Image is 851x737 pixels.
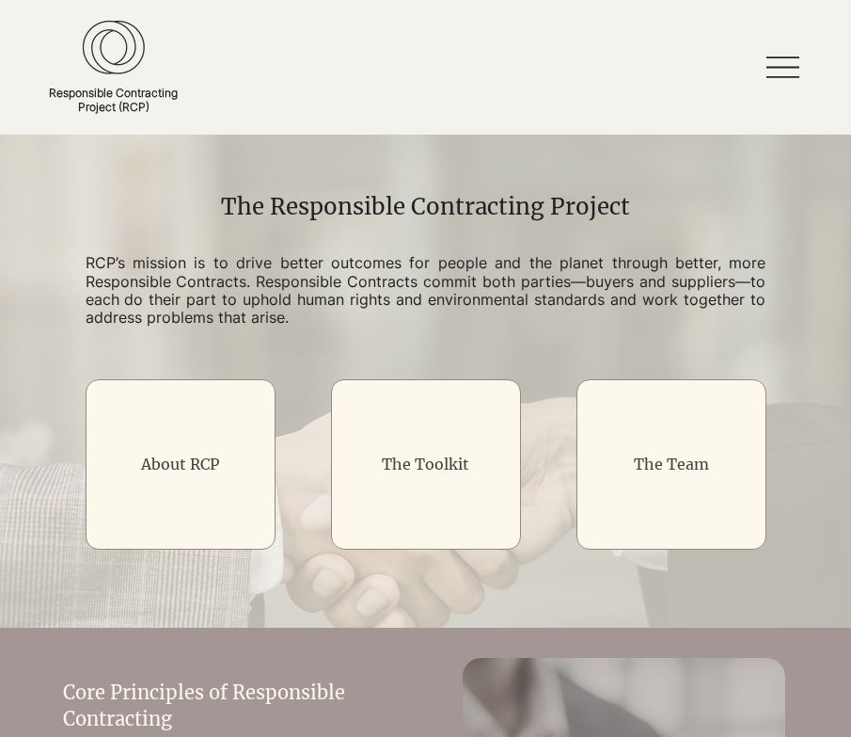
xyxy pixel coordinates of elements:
a: About RCP [141,455,219,473]
a: The Toolkit [382,455,469,473]
p: RCP’s mission is to drive better outcomes for people and the planet through better, more Responsi... [86,254,766,327]
a: The Team [634,455,709,473]
a: Responsible ContractingProject (RCP) [49,86,178,114]
h1: The Responsible Contracting Project [86,191,766,223]
h2: Core Principles of Responsible Contracting [63,680,402,732]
